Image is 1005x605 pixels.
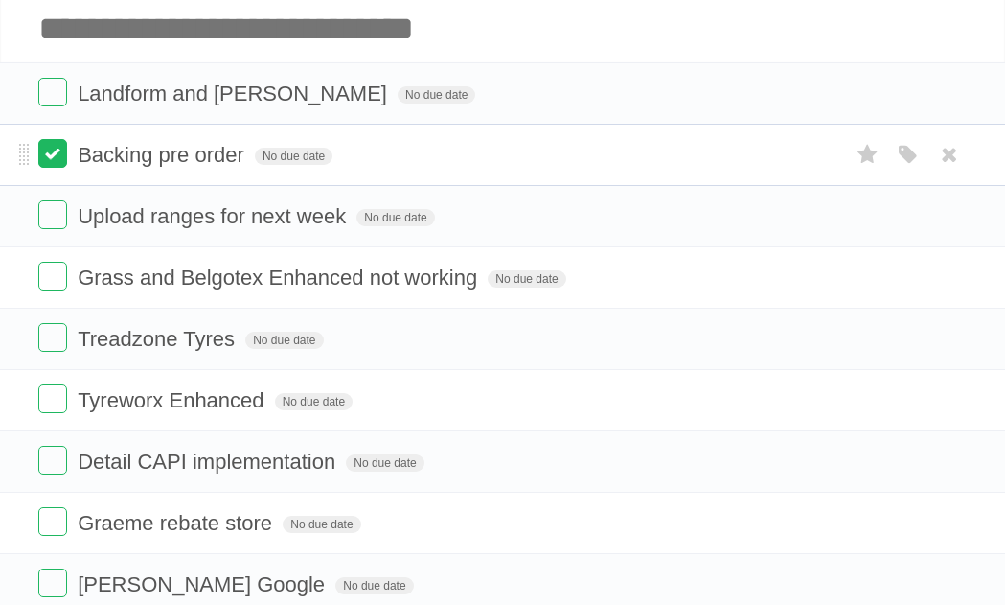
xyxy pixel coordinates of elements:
span: Treadzone Tyres [78,327,240,351]
span: No due date [275,393,353,410]
span: No due date [356,209,434,226]
span: No due date [283,516,360,533]
label: Done [38,507,67,536]
label: Done [38,262,67,291]
span: No due date [346,454,423,472]
span: [PERSON_NAME] Google [78,572,330,596]
label: Done [38,78,67,106]
span: Detail CAPI implementation [78,450,340,474]
label: Done [38,323,67,352]
span: No due date [488,270,565,288]
span: No due date [255,148,332,165]
label: Done [38,384,67,413]
span: No due date [335,577,413,594]
span: Grass and Belgotex Enhanced not working [78,266,482,290]
label: Done [38,200,67,229]
span: Landform and [PERSON_NAME] [78,81,392,105]
label: Done [38,139,67,168]
span: Tyreworx Enhanced [78,388,268,412]
span: Upload ranges for next week [78,204,351,228]
label: Done [38,446,67,475]
span: Graeme rebate store [78,511,277,535]
span: Backing pre order [78,143,249,167]
span: No due date [398,86,475,104]
label: Star task [850,139,886,171]
label: Done [38,569,67,597]
span: No due date [245,332,323,349]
